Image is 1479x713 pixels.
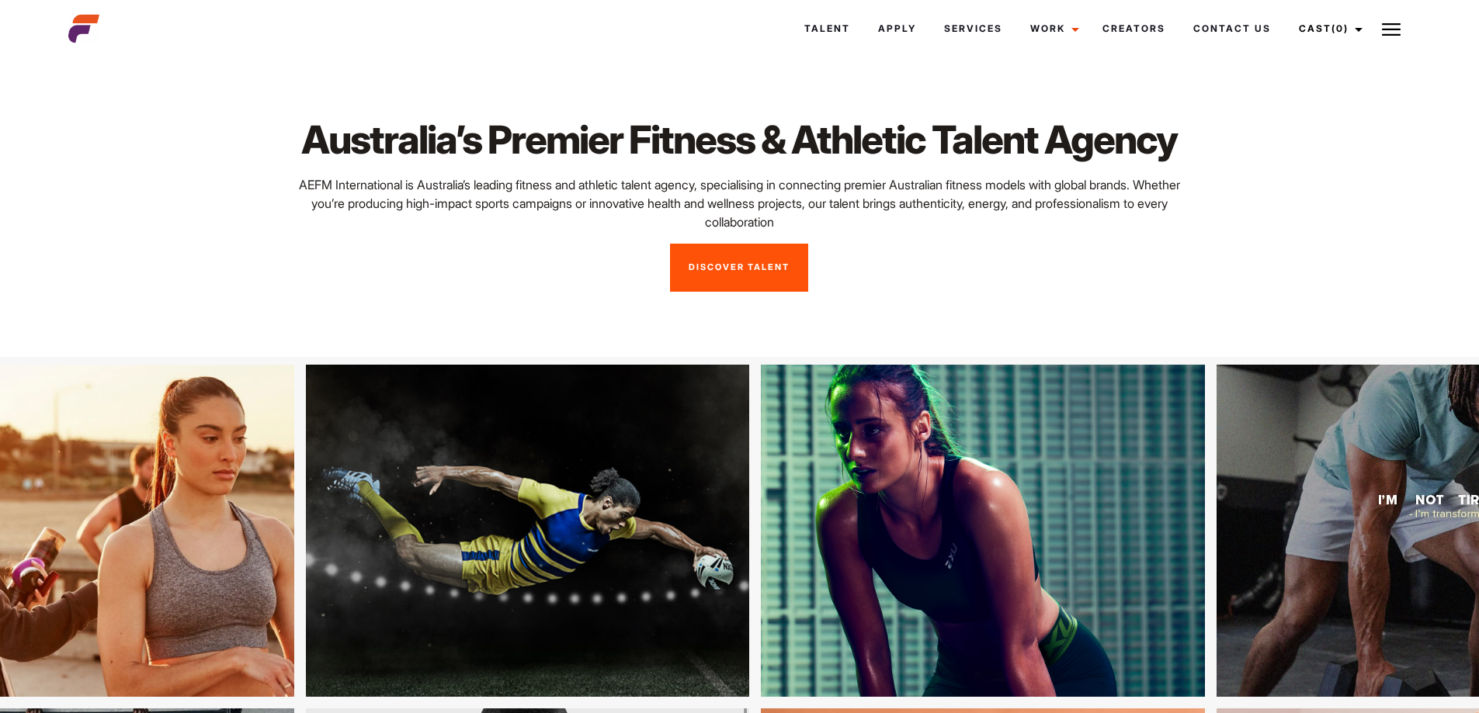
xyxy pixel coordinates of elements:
a: Services [930,8,1016,50]
img: sdvd [234,365,678,697]
img: 4 [689,365,1134,697]
p: AEFM International is Australia’s leading fitness and athletic talent agency, specialising in con... [295,175,1183,231]
a: Creators [1088,8,1179,50]
a: Contact Us [1179,8,1285,50]
a: Talent [790,8,864,50]
a: Work [1016,8,1088,50]
a: Apply [864,8,930,50]
span: (0) [1331,22,1349,34]
h1: Australia’s Premier Fitness & Athletic Talent Agency [295,116,1183,163]
img: cropped-aefm-brand-fav-22-square.png [68,13,99,44]
a: Cast(0) [1285,8,1372,50]
img: Burger icon [1382,20,1401,39]
a: Discover Talent [670,244,808,292]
